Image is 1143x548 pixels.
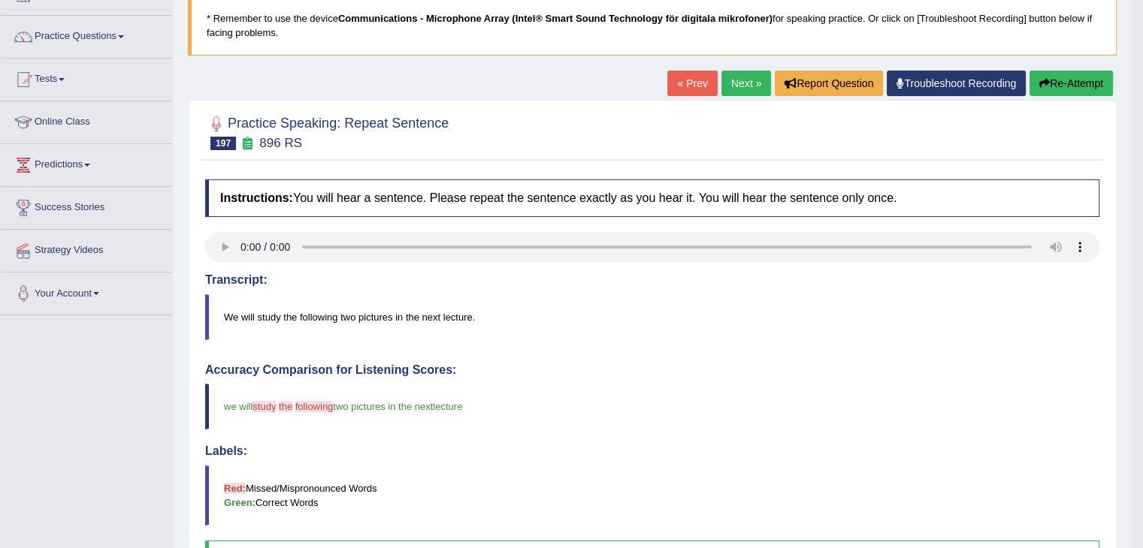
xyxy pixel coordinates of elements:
span: lecture [433,401,462,412]
span: following [295,401,334,412]
button: Re-Attempt [1030,71,1113,96]
h4: Labels: [205,444,1099,458]
blockquote: Missed/Mispronounced Words Correct Words [205,465,1099,525]
small: Exam occurring question [240,137,256,151]
b: Green: [224,497,256,508]
b: Communications - Microphone Array (Intel® Smart Sound Technology för digitala mikrofoner) [338,13,773,24]
span: we will [224,401,252,412]
h4: Accuracy Comparison for Listening Scores: [205,363,1099,377]
button: Report Question [775,71,883,96]
h4: Transcript: [205,273,1099,287]
span: study [252,401,276,412]
a: Practice Questions [1,16,172,53]
a: Success Stories [1,187,172,224]
a: Next » [721,71,771,96]
a: Strategy Videos [1,230,172,267]
b: Red: [224,483,246,494]
span: two pictures in the next [333,401,433,412]
a: Predictions [1,144,172,182]
a: « Prev [667,71,717,96]
span: 197 [210,137,236,150]
a: Troubleshoot Recording [887,71,1026,96]
h2: Practice Speaking: Repeat Sentence [205,113,449,150]
blockquote: We will study the following two pictures in the next lecture. [205,294,1099,340]
a: Online Class [1,101,172,139]
span: the [279,401,292,412]
a: Your Account [1,272,172,310]
a: Tests [1,59,172,96]
h4: You will hear a sentence. Please repeat the sentence exactly as you hear it. You will hear the se... [205,179,1099,217]
b: Instructions: [220,191,293,204]
small: 896 RS [259,136,302,150]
